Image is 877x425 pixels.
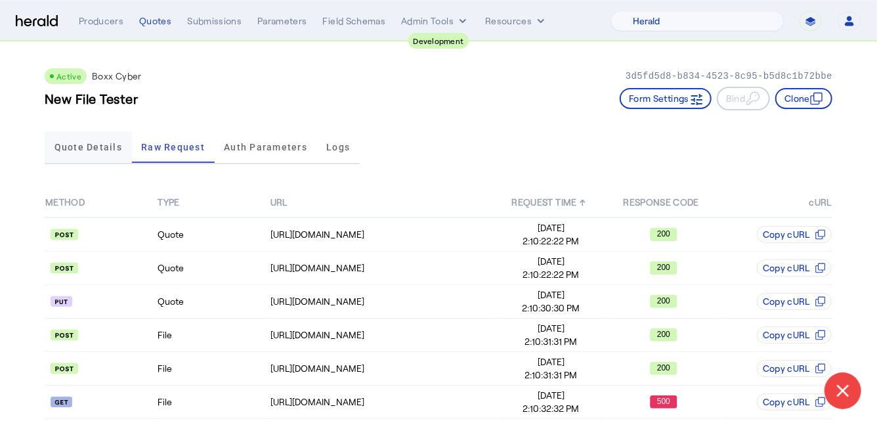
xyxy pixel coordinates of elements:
[657,397,670,406] text: 500
[657,296,670,305] text: 200
[496,288,607,302] span: [DATE]
[657,229,670,238] text: 200
[757,360,832,377] button: Copy cURL
[270,395,494,409] div: [URL][DOMAIN_NAME]
[775,88,832,109] button: Clone
[157,386,269,419] td: File
[496,322,607,335] span: [DATE]
[496,302,607,315] span: 2:10:30:30 PM
[270,261,494,275] div: [URL][DOMAIN_NAME]
[720,188,832,217] th: cURL
[157,285,269,319] td: Quote
[270,362,494,375] div: [URL][DOMAIN_NAME]
[657,263,670,272] text: 200
[326,143,350,152] span: Logs
[496,268,607,281] span: 2:10:22:22 PM
[187,14,242,28] div: Submissions
[757,393,832,411] button: Copy cURL
[607,188,719,217] th: RESPONSE CODE
[496,402,607,415] span: 2:10:32:32 PM
[496,221,607,235] span: [DATE]
[270,328,494,342] div: [URL][DOMAIN_NAME]
[270,295,494,308] div: [URL][DOMAIN_NAME]
[270,228,494,241] div: [URL][DOMAIN_NAME]
[79,14,123,28] div: Producers
[485,14,547,28] button: Resources dropdown menu
[157,352,269,386] td: File
[270,188,495,217] th: URL
[757,326,832,344] button: Copy cURL
[139,14,171,28] div: Quotes
[657,363,670,372] text: 200
[496,355,607,369] span: [DATE]
[757,293,832,310] button: Copy cURL
[580,196,586,208] span: ↑
[45,89,139,108] h3: New File Tester
[408,33,469,49] div: Development
[157,319,269,352] td: File
[496,255,607,268] span: [DATE]
[657,330,670,339] text: 200
[496,235,607,248] span: 2:10:22:22 PM
[496,335,607,348] span: 2:10:31:31 PM
[620,88,712,109] button: Form Settings
[157,188,269,217] th: TYPE
[257,14,307,28] div: Parameters
[495,188,607,217] th: REQUEST TIME
[757,259,832,277] button: Copy cURL
[92,70,142,83] p: Boxx Cyber
[323,14,386,28] div: Field Schemas
[157,252,269,285] td: Quote
[757,226,832,243] button: Copy cURL
[496,389,607,402] span: [DATE]
[16,15,58,28] img: Herald Logo
[56,72,81,81] span: Active
[141,143,205,152] span: Raw Request
[157,217,269,252] td: Quote
[224,143,307,152] span: Auth Parameters
[54,143,122,152] span: Quote Details
[717,87,770,110] button: Bind
[45,188,157,217] th: METHOD
[496,369,607,382] span: 2:10:31:31 PM
[626,70,832,83] p: 3d5fd5d8-b834-4523-8c95-b5d8c1b72bbe
[401,14,469,28] button: internal dropdown menu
